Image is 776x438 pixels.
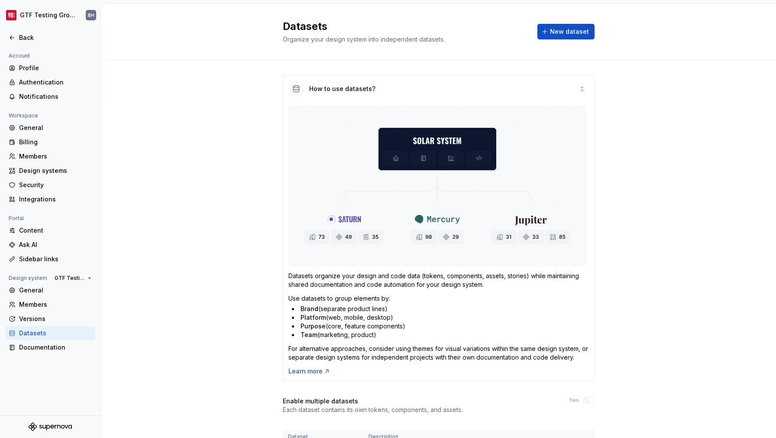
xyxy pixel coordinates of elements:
a: Content [5,224,95,237]
span: Organize your design system into independent datasets. [283,36,445,43]
div: Design system [5,273,51,283]
p: Datasets organize your design and code data (tokens, components, assets, stories) while maintaini... [288,272,589,289]
h2: Datasets [283,19,527,33]
label: Yes [569,397,579,404]
span: Team [301,331,317,338]
a: Profile [5,61,95,75]
span: Brand [301,305,318,312]
span: Purpose [301,322,326,330]
a: Back [5,31,95,45]
div: Integrations [19,195,92,204]
a: Datasets [5,326,95,340]
a: Notifications [5,90,95,104]
div: Workspace [5,110,42,121]
div: BH [88,12,94,19]
li: (core, feature components) [292,322,589,331]
a: General [5,283,95,297]
div: Content [19,226,92,235]
div: Security [19,181,92,189]
a: Integrations [5,192,95,206]
div: Datasets [19,329,92,337]
div: Sidebar links [19,255,92,263]
a: Design systems [5,164,95,178]
div: Back [19,33,92,42]
li: (web, mobile, desktop) [292,313,589,322]
div: Members [19,152,92,161]
div: Documentation [19,343,92,352]
div: Profile [19,64,92,72]
span: New dataset [550,27,589,36]
div: Portal [5,213,27,224]
a: Authentication [5,75,95,89]
li: (marketing, product) [292,331,589,339]
p: For alternative approaches, consider using themes for visual variations within the same design sy... [288,344,589,362]
div: Design systems [19,166,92,175]
img: f4f33d50-0937-4074-a32a-c7cda971eed1.png [6,10,16,20]
a: Ask AI [5,238,95,252]
span: GTF Testing Grounds [55,275,84,282]
a: Billing [5,135,95,149]
a: Versions [5,312,95,326]
div: General [19,123,92,132]
svg: Supernova Logo [29,422,72,431]
a: Security [5,178,95,192]
li: (separate product lines) [292,305,589,313]
a: Documentation [5,341,95,354]
p: Each dataset contains its own tokens, components, and assets. [283,406,462,414]
div: How to use datasets? [309,84,375,93]
div: Versions [19,315,92,323]
h4: Enable multiple datasets [283,397,358,406]
div: General [19,286,92,295]
button: GTF Testing GroundsBH [2,6,99,25]
div: Members [19,300,92,309]
div: Notifications [19,92,92,101]
div: Ask AI [19,240,92,249]
div: Account [5,51,33,61]
a: Members [5,149,95,163]
div: Authentication [19,78,92,87]
a: Learn more [288,367,330,376]
span: Platform [301,314,326,321]
div: Billing [19,138,92,146]
p: Use datasets to group elements by: [288,294,589,303]
button: New dataset [537,24,595,39]
a: Members [5,298,95,311]
a: Sidebar links [5,252,95,266]
div: GTF Testing Grounds [20,11,75,19]
a: General [5,121,95,135]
